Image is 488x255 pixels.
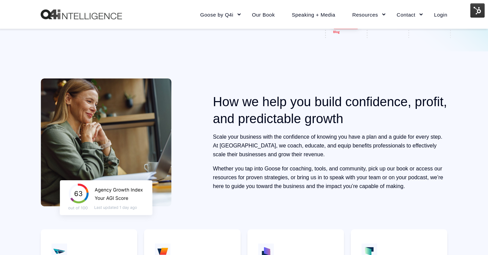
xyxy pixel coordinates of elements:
h2: How we help you build confidence, profit, and predictable growth [213,93,447,127]
img: Woman smiling looking at her laptop with a floating graphic displaying Agency Growth Index results [41,78,171,223]
img: HubSpot Tools Menu Toggle [470,3,485,18]
iframe: Chat Widget [454,223,488,255]
p: Whether you tap into Goose for coaching, tools, and community, pick up our book or access our res... [213,164,447,191]
img: Q4intelligence, LLC logo [41,9,122,20]
a: Back to Home [41,9,122,20]
p: Scale your business with the confidence of knowing you have a plan and a guide for every step. At... [213,133,447,159]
